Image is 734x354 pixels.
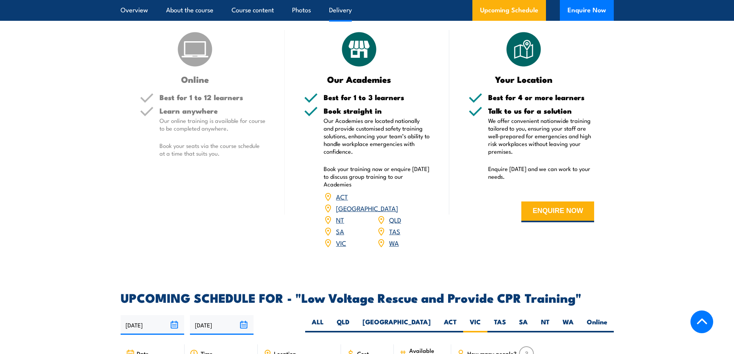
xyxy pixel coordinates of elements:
[356,317,437,332] label: [GEOGRAPHIC_DATA]
[324,107,430,114] h5: Book straight in
[389,215,401,224] a: QLD
[160,94,266,101] h5: Best for 1 to 12 learners
[469,75,579,84] h3: Your Location
[488,117,595,155] p: We offer convenient nationwide training tailored to you, ensuring your staff are well-prepared fo...
[160,142,266,157] p: Book your seats via the course schedule at a time that suits you.
[336,192,348,201] a: ACT
[488,94,595,101] h5: Best for 4 or more learners
[389,238,399,247] a: WA
[488,165,595,180] p: Enquire [DATE] and we can work to your needs.
[190,315,254,335] input: To date
[160,117,266,132] p: Our online training is available for course to be completed anywhere.
[336,215,344,224] a: NT
[521,201,594,222] button: ENQUIRE NOW
[580,317,614,332] label: Online
[437,317,463,332] label: ACT
[487,317,512,332] label: TAS
[121,292,614,303] h2: UPCOMING SCHEDULE FOR - "Low Voltage Rescue and Provide CPR Training"
[336,203,398,213] a: [GEOGRAPHIC_DATA]
[534,317,556,332] label: NT
[305,317,330,332] label: ALL
[512,317,534,332] label: SA
[336,238,346,247] a: VIC
[121,315,184,335] input: From date
[304,75,415,84] h3: Our Academies
[336,226,344,236] a: SA
[324,165,430,188] p: Book your training now or enquire [DATE] to discuss group training to our Academies
[140,75,250,84] h3: Online
[556,317,580,332] label: WA
[463,317,487,332] label: VIC
[324,94,430,101] h5: Best for 1 to 3 learners
[324,117,430,155] p: Our Academies are located nationally and provide customised safety training solutions, enhancing ...
[389,226,400,236] a: TAS
[488,107,595,114] h5: Talk to us for a solution
[330,317,356,332] label: QLD
[160,107,266,114] h5: Learn anywhere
